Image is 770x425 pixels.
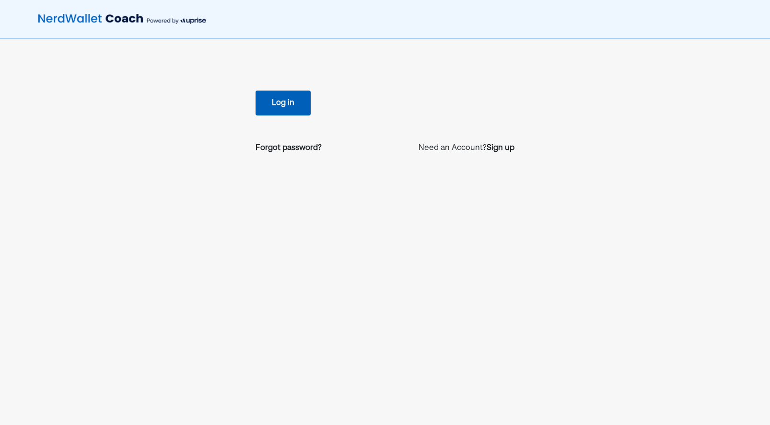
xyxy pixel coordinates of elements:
[256,91,311,115] button: Log in
[419,142,514,154] p: Need an Account?
[256,142,322,154] a: Forgot password?
[487,142,514,154] a: Sign up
